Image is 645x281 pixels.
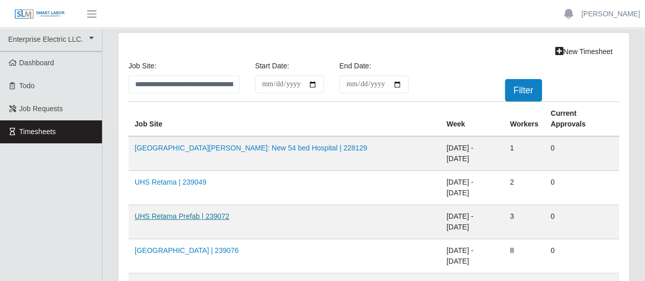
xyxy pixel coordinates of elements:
[135,246,239,254] a: [GEOGRAPHIC_DATA] | 239076
[545,136,619,171] td: 0
[545,102,619,137] th: Current Approvals
[441,205,504,239] td: [DATE] - [DATE]
[549,43,619,61] a: New Timesheet
[441,239,504,273] td: [DATE] - [DATE]
[128,61,156,71] label: job site:
[504,171,545,205] td: 2
[504,102,545,137] th: Workers
[581,9,640,19] a: [PERSON_NAME]
[255,61,289,71] label: Start Date:
[135,144,367,152] a: [GEOGRAPHIC_DATA][PERSON_NAME]: New 54 bed Hospital | 228129
[504,205,545,239] td: 3
[19,127,56,136] span: Timesheets
[135,178,207,186] a: UHS Retama | 239049
[135,212,229,220] a: UHS Retama Prefab | 239072
[545,239,619,273] td: 0
[441,102,504,137] th: Week
[505,79,542,101] button: Filter
[339,61,371,71] label: End Date:
[504,136,545,171] td: 1
[441,136,504,171] td: [DATE] - [DATE]
[504,239,545,273] td: 8
[19,82,35,90] span: Todo
[545,205,619,239] td: 0
[19,59,55,67] span: Dashboard
[545,171,619,205] td: 0
[14,9,65,20] img: SLM Logo
[128,102,441,137] th: job site
[19,105,63,113] span: Job Requests
[441,171,504,205] td: [DATE] - [DATE]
